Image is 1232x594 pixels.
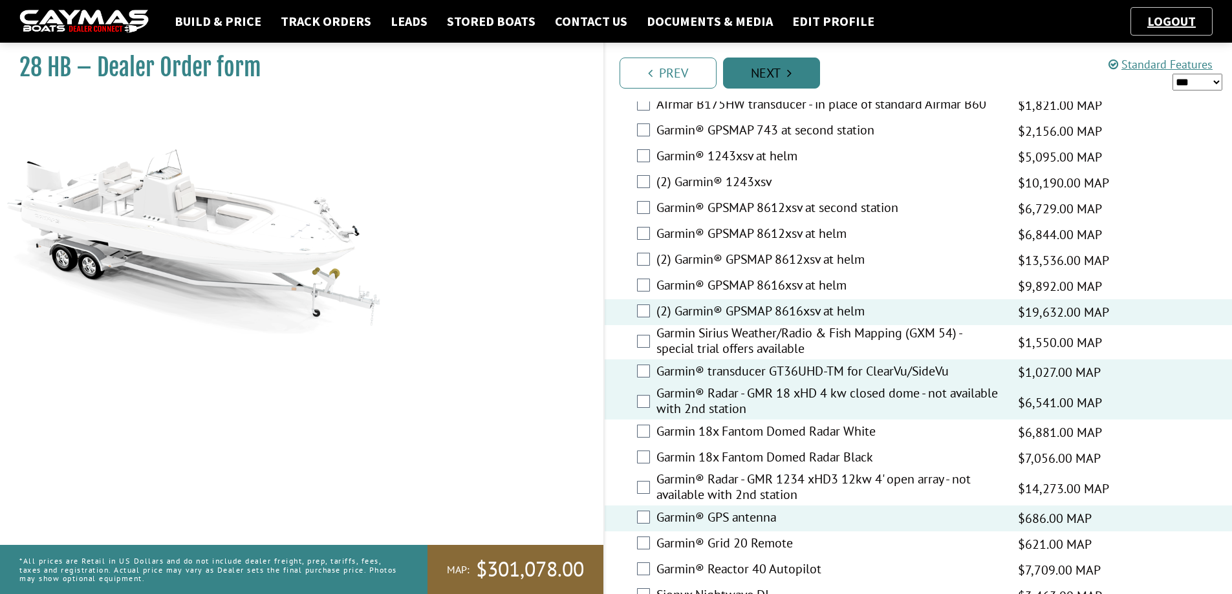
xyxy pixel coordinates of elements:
[1141,13,1202,29] a: Logout
[384,13,434,30] a: Leads
[640,13,779,30] a: Documents & Media
[1018,509,1092,528] span: $686.00 MAP
[1018,363,1101,382] span: $1,027.00 MAP
[656,449,1002,468] label: Garmin 18x Fantom Domed Radar Black
[1018,423,1102,442] span: $6,881.00 MAP
[656,174,1002,193] label: (2) Garmin® 1243xsv
[447,563,470,577] span: MAP:
[1018,199,1102,218] span: $6,729.00 MAP
[1018,333,1102,352] span: $1,550.00 MAP
[427,545,603,594] a: MAP:$301,078.00
[656,509,1002,528] label: Garmin® GPS antenna
[723,58,820,89] a: Next
[1018,535,1092,554] span: $621.00 MAP
[1018,147,1102,167] span: $5,095.00 MAP
[656,251,1002,270] label: (2) Garmin® GPSMAP 8612xsv at helm
[19,550,398,589] p: *All prices are Retail in US Dollars and do not include dealer freight, prep, tariffs, fees, taxe...
[274,13,378,30] a: Track Orders
[1108,57,1213,72] a: Standard Features
[656,325,1002,359] label: Garmin Sirius Weather/Radio & Fish Mapping (GXM 54) - special trial offers available
[440,13,542,30] a: Stored Boats
[656,363,1002,382] label: Garmin® transducer GT36UHD-TM for ClearVu/SideVu
[656,200,1002,218] label: Garmin® GPSMAP 8612xsv at second station
[656,226,1002,244] label: Garmin® GPSMAP 8612xsv at helm
[656,385,1002,419] label: Garmin® Radar - GMR 18 xHD 4 kw closed dome - not available with 2nd station
[1018,560,1101,580] span: $7,709.00 MAP
[656,471,1002,505] label: Garmin® Radar - GMR 1234 xHD3 12kw 4' open array - not available with 2nd station
[656,423,1002,442] label: Garmin 18x Fantom Domed Radar White
[19,53,571,82] h1: 28 HB – Dealer Order form
[1018,393,1102,412] span: $6,541.00 MAP
[656,148,1002,167] label: Garmin® 1243xsv at helm
[656,561,1002,580] label: Garmin® Reactor 40 Autopilot
[620,58,717,89] a: Prev
[476,556,584,583] span: $301,078.00
[656,96,1002,115] label: AIrmar B175HW transducer - in place of standard Airmar B60
[1018,251,1109,270] span: $13,536.00 MAP
[656,122,1002,141] label: Garmin® GPSMAP 743 at second station
[656,277,1002,296] label: Garmin® GPSMAP 8616xsv at helm
[786,13,881,30] a: Edit Profile
[656,535,1002,554] label: Garmin® Grid 20 Remote
[1018,96,1102,115] span: $1,821.00 MAP
[1018,302,1109,322] span: $19,632.00 MAP
[1018,225,1102,244] span: $6,844.00 MAP
[548,13,634,30] a: Contact Us
[168,13,268,30] a: Build & Price
[1018,173,1109,193] span: $10,190.00 MAP
[1018,449,1101,468] span: $7,056.00 MAP
[19,10,149,34] img: caymas-dealer-connect-2ed40d3bc7270c1d8d7ffb4b79bf05adc795679939227970def78ec6f6c03838.gif
[1018,479,1109,498] span: $14,273.00 MAP
[656,303,1002,322] label: (2) Garmin® GPSMAP 8616xsv at helm
[1018,122,1102,141] span: $2,156.00 MAP
[1018,277,1102,296] span: $9,892.00 MAP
